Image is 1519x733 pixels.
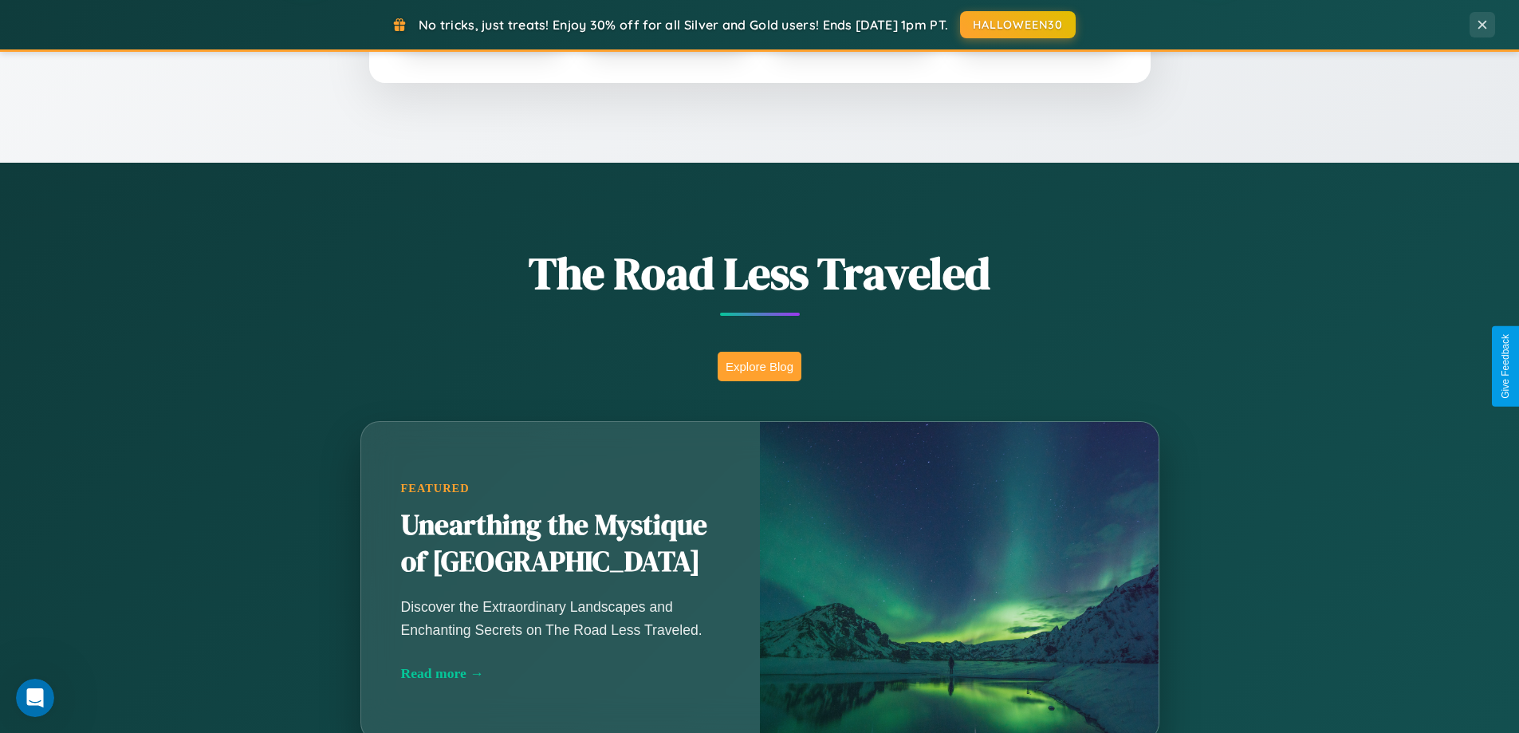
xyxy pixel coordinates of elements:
div: Featured [401,482,720,495]
h1: The Road Less Traveled [281,242,1238,304]
div: Give Feedback [1500,334,1511,399]
p: Discover the Extraordinary Landscapes and Enchanting Secrets on The Road Less Traveled. [401,596,720,640]
span: No tricks, just treats! Enjoy 30% off for all Silver and Gold users! Ends [DATE] 1pm PT. [419,17,948,33]
button: HALLOWEEN30 [960,11,1076,38]
iframe: Intercom live chat [16,679,54,717]
h2: Unearthing the Mystique of [GEOGRAPHIC_DATA] [401,507,720,581]
div: Read more → [401,665,720,682]
button: Explore Blog [718,352,801,381]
